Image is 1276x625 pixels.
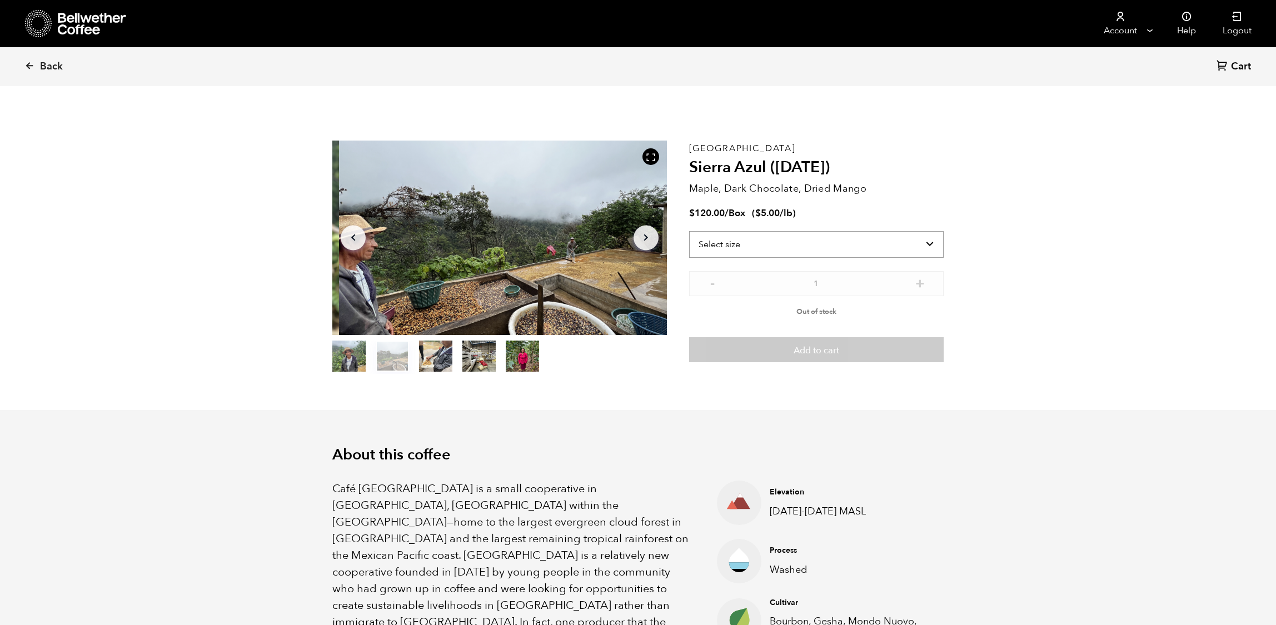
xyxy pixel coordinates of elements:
[770,504,926,519] p: [DATE]-[DATE] MASL
[1231,60,1251,73] span: Cart
[752,207,796,219] span: ( )
[755,207,780,219] bdi: 5.00
[40,60,63,73] span: Back
[706,277,720,288] button: -
[755,207,761,219] span: $
[770,487,926,498] h4: Elevation
[780,207,792,219] span: /lb
[689,337,944,363] button: Add to cart
[1217,59,1254,74] a: Cart
[725,207,729,219] span: /
[689,207,725,219] bdi: 120.00
[332,446,944,464] h2: About this coffee
[729,207,745,219] span: Box
[770,597,926,608] h4: Cultivar
[796,307,836,317] span: Out of stock
[689,207,695,219] span: $
[770,562,926,577] p: Washed
[770,545,926,556] h4: Process
[913,277,927,288] button: +
[689,158,944,177] h2: Sierra Azul ([DATE])
[689,181,944,196] p: Maple, Dark Chocolate, Dried Mango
